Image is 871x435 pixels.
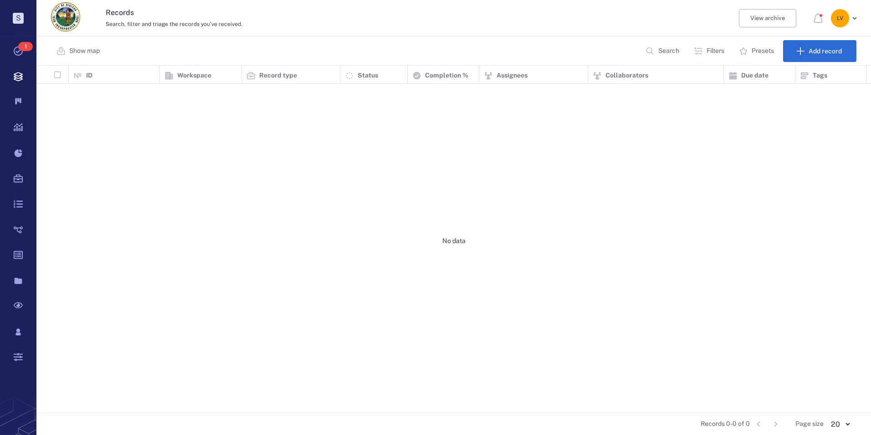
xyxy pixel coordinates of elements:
[425,71,468,80] p: Completion %
[701,419,750,429] span: Records 0-0 of 0
[177,71,211,80] p: Workspace
[688,40,732,62] button: Filters
[13,13,24,24] p: S
[733,40,781,62] button: Presets
[752,47,774,56] p: Presets
[813,71,827,80] p: Tags
[51,2,80,35] a: Go home
[86,71,92,80] p: ID
[497,71,528,80] p: Assignees
[658,47,679,56] p: Search
[605,71,648,80] p: Collaborators
[824,419,856,430] div: 20
[51,2,80,31] img: City of Hialeah logo
[51,40,107,62] button: Show map
[259,71,297,80] p: Record type
[106,21,242,27] span: Search, filter and triage the records you've received.
[739,9,796,27] button: View archive
[106,7,599,18] h3: Records
[795,419,824,429] span: Page size
[358,71,378,80] p: Status
[707,47,724,56] p: Filters
[69,47,100,56] p: Show map
[741,71,769,80] p: Due date
[18,42,33,51] span: 1
[750,417,784,431] nav: pagination navigation
[831,9,860,27] button: LV
[831,9,849,27] div: L V
[783,40,856,62] button: Add record
[640,40,687,62] button: Search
